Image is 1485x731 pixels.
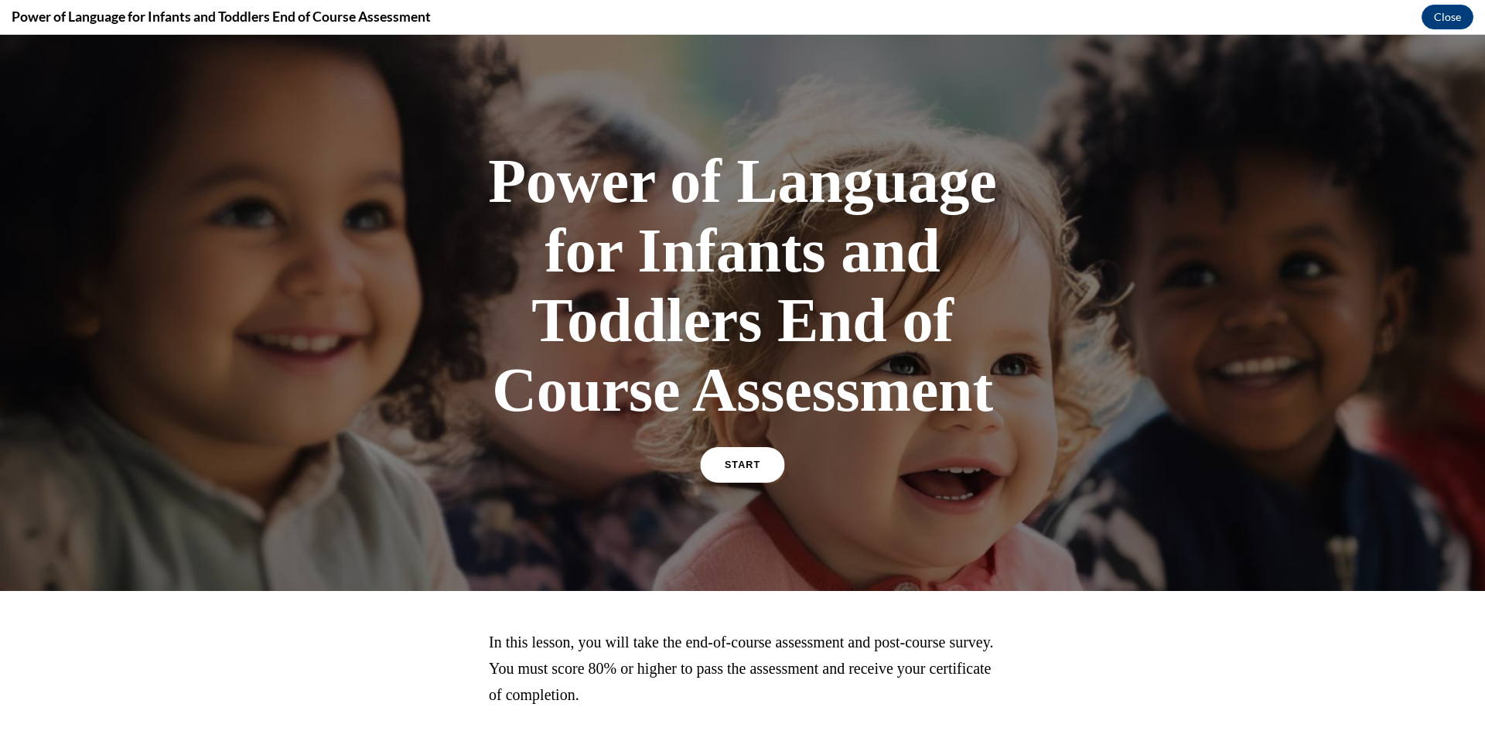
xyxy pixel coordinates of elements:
[1422,5,1473,29] button: Close
[489,599,993,668] span: In this lesson, you will take the end-of-course assessment and post-course survey. You must score...
[725,425,760,436] span: START
[472,111,1013,390] h1: Power of Language for Infants and Toddlers End of Course Assessment
[12,7,431,26] h4: Power of Language for Infants and Toddlers End of Course Assessment
[700,412,784,448] a: START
